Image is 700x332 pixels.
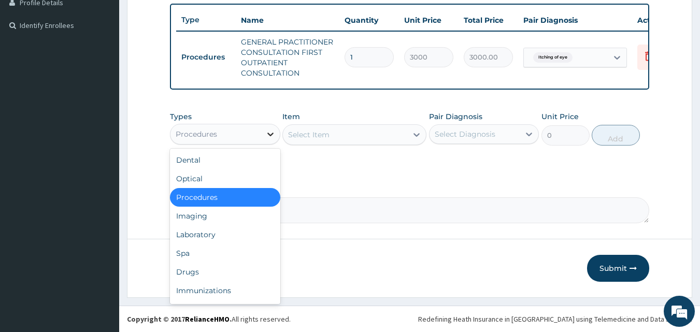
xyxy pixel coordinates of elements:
[533,52,573,63] span: Itching of eye
[236,32,339,83] td: GENERAL PRACTITIONER CONSULTATION FIRST OUTPATIENT CONSULTATION
[119,306,700,332] footer: All rights reserved.
[418,314,692,324] div: Redefining Heath Insurance in [GEOGRAPHIC_DATA] using Telemedicine and Data Science!
[236,10,339,31] th: Name
[60,100,143,205] span: We're online!
[541,111,579,122] label: Unit Price
[170,5,195,30] div: Minimize live chat window
[176,10,236,30] th: Type
[170,151,280,169] div: Dental
[170,169,280,188] div: Optical
[459,10,518,31] th: Total Price
[170,207,280,225] div: Imaging
[339,10,399,31] th: Quantity
[170,281,280,300] div: Immunizations
[435,129,495,139] div: Select Diagnosis
[632,10,684,31] th: Actions
[170,188,280,207] div: Procedures
[176,48,236,67] td: Procedures
[19,52,42,78] img: d_794563401_company_1708531726252_794563401
[176,129,217,139] div: Procedures
[518,10,632,31] th: Pair Diagnosis
[170,225,280,244] div: Laboratory
[429,111,482,122] label: Pair Diagnosis
[127,314,232,324] strong: Copyright © 2017 .
[5,222,197,258] textarea: Type your message and hit 'Enter'
[282,111,300,122] label: Item
[170,112,192,121] label: Types
[587,255,649,282] button: Submit
[170,244,280,263] div: Spa
[185,314,230,324] a: RelianceHMO
[592,125,640,146] button: Add
[288,129,330,140] div: Select Item
[399,10,459,31] th: Unit Price
[54,58,174,71] div: Chat with us now
[170,183,650,192] label: Comment
[170,300,280,319] div: Others
[170,263,280,281] div: Drugs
